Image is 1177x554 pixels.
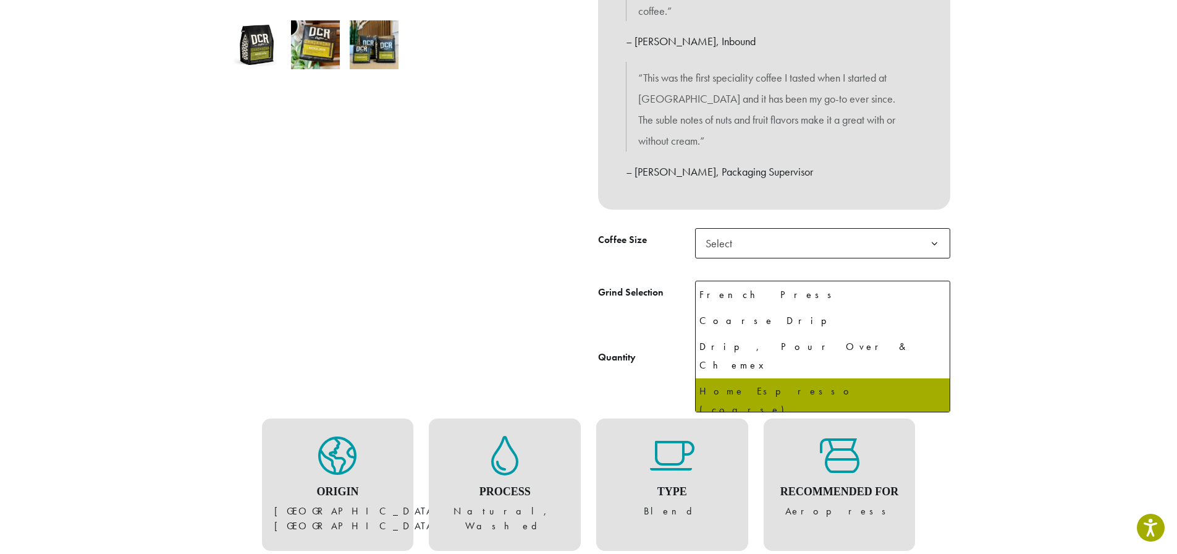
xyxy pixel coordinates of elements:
[695,228,950,258] span: Select
[695,281,950,311] span: Select
[626,161,922,182] p: – [PERSON_NAME], Packaging Supervisor
[441,485,568,499] h4: Process
[291,20,340,69] img: Moka Java - Image 2
[441,436,568,534] figure: Natural, Washed
[274,485,402,499] h4: Origin
[776,485,903,499] h4: Recommended For
[699,382,946,419] div: Home Espresso (coarse)
[776,436,903,519] figure: Aeropress
[609,485,736,499] h4: Type
[699,312,946,330] div: Coarse Drip
[274,436,402,534] figure: [GEOGRAPHIC_DATA], [GEOGRAPHIC_DATA]
[350,20,399,69] img: Moka Java - Image 3
[701,284,745,308] span: Select
[638,67,910,151] p: “This was the first speciality coffee I tasted when I started at [GEOGRAPHIC_DATA] and it has bee...
[598,231,695,249] label: Coffee Size
[701,231,745,255] span: Select
[232,20,281,69] img: Moka Java
[609,436,736,519] figure: Blend
[598,350,636,365] div: Quantity
[598,284,695,302] label: Grind Selection
[626,31,922,52] p: – [PERSON_NAME], Inbound
[699,286,946,304] div: French Press
[699,338,946,375] div: Drip, Pour Over & Chemex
